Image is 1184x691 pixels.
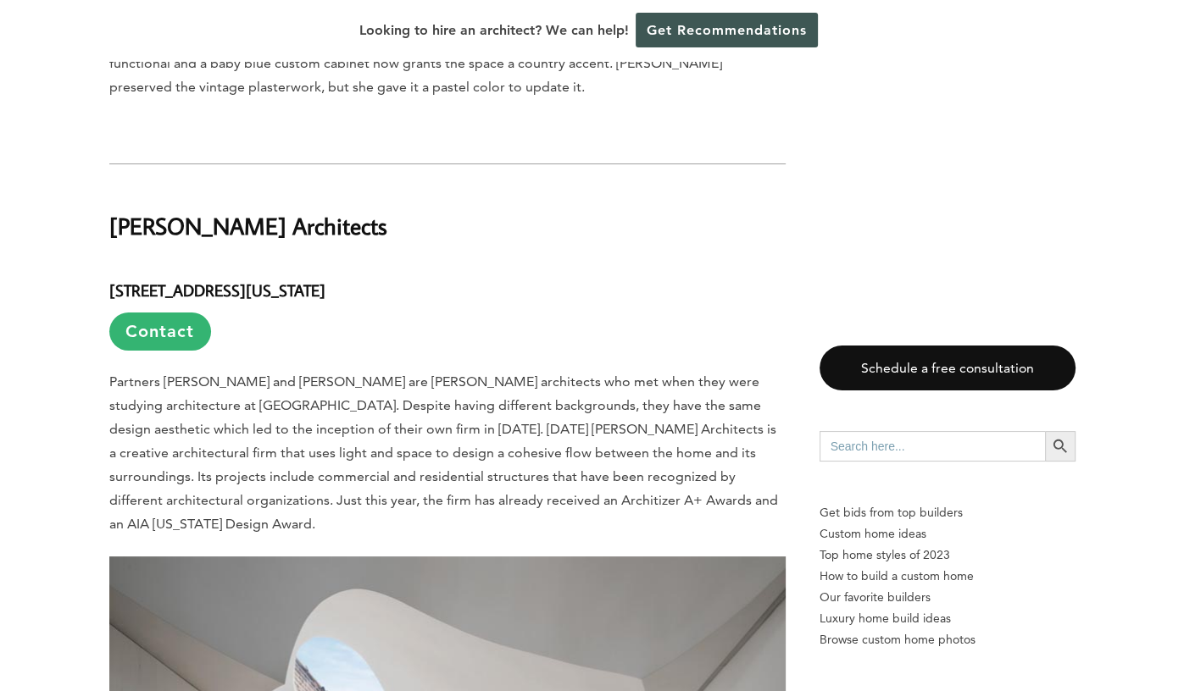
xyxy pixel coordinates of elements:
[109,373,778,532] span: Partners [PERSON_NAME] and [PERSON_NAME] are [PERSON_NAME] architects who met when they were stud...
[1051,437,1070,456] svg: Search
[109,279,325,301] b: [STREET_ADDRESS][US_STATE]
[820,431,1045,462] input: Search here...
[820,587,1076,608] a: Our favorite builders
[109,211,387,240] b: [PERSON_NAME] Architects
[820,629,1076,650] a: Browse custom home photos
[820,608,1076,629] a: Luxury home build ideas
[820,502,1076,523] p: Get bids from top builders
[820,523,1076,545] a: Custom home ideas
[1099,606,1164,671] iframe: Drift Widget Chat Controller
[820,566,1076,587] a: How to build a custom home
[820,345,1076,390] a: Schedule a free consultation
[820,545,1076,566] a: Top home styles of 2023
[109,312,211,351] a: Contact
[636,13,818,47] a: Get Recommendations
